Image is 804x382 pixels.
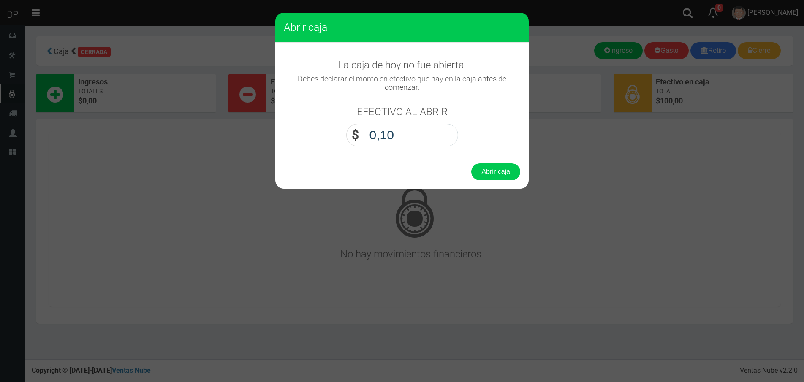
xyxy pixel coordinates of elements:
strong: $ [352,127,359,142]
button: Abrir caja [471,163,520,180]
h3: La caja de hoy no fue abierta. [284,60,520,70]
h4: Debes declarar el monto en efectivo que hay en la caja antes de comenzar. [284,75,520,92]
h3: Abrir caja [284,21,520,34]
h3: EFECTIVO AL ABRIR [357,106,448,117]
